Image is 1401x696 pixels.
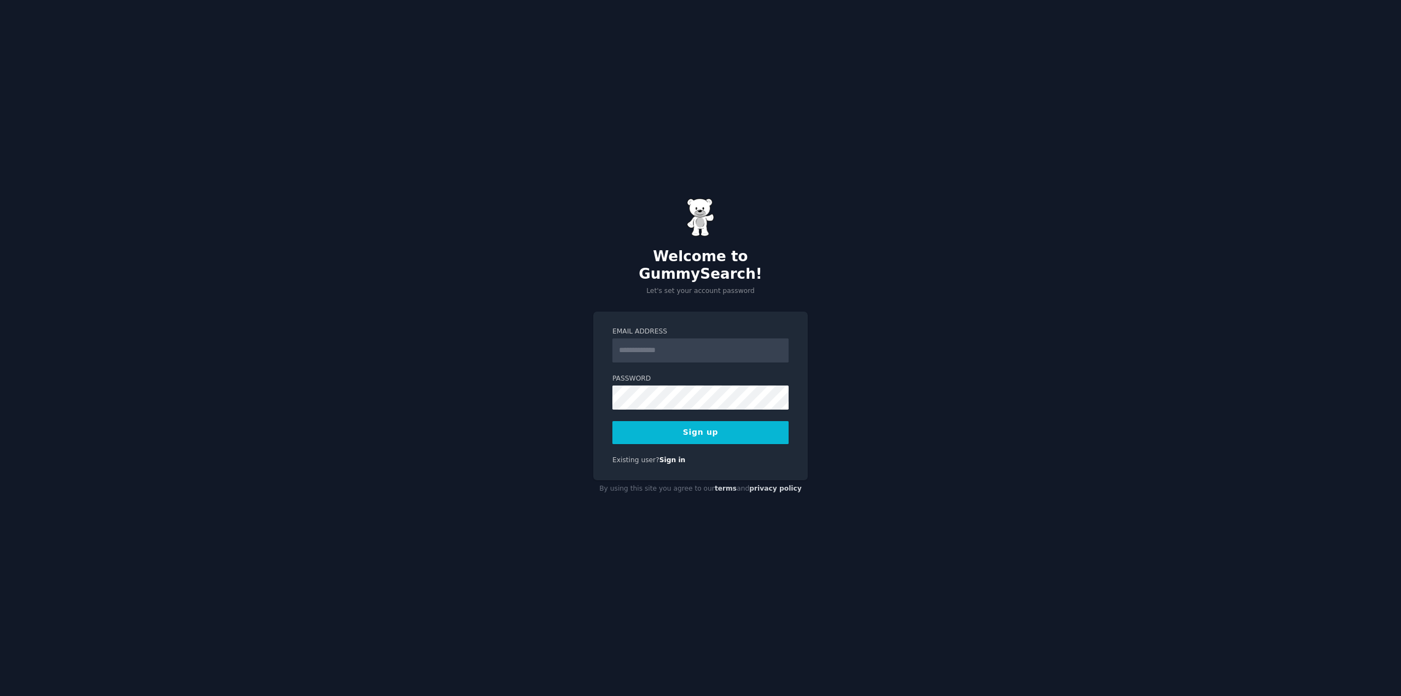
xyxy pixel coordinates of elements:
p: Let's set your account password [593,286,808,296]
h2: Welcome to GummySearch! [593,248,808,283]
a: terms [715,485,737,492]
label: Password [612,374,789,384]
img: Gummy Bear [687,198,714,237]
div: By using this site you agree to our and [593,480,808,498]
span: Existing user? [612,456,659,464]
a: privacy policy [749,485,802,492]
a: Sign in [659,456,686,464]
button: Sign up [612,421,789,444]
label: Email Address [612,327,789,337]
